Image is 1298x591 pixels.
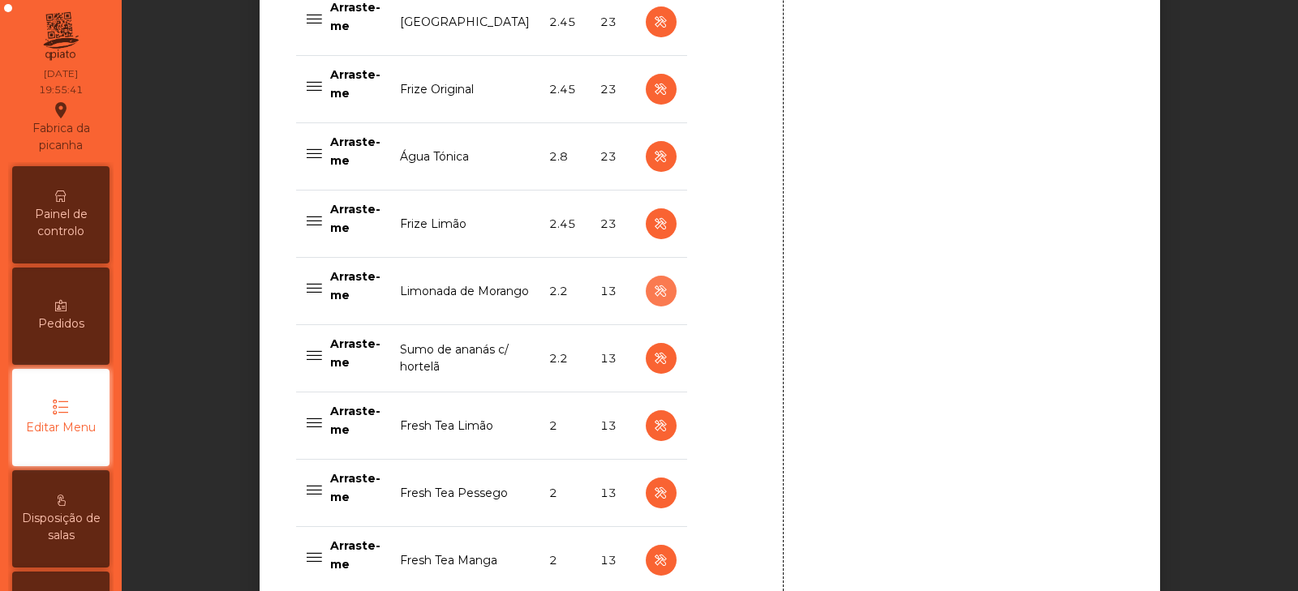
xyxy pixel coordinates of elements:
[16,510,105,544] span: Disposição de salas
[591,123,635,191] td: 23
[16,206,105,240] span: Painel de controlo
[44,66,78,81] div: [DATE]
[539,258,591,325] td: 2.2
[330,66,380,102] p: Arraste-me
[330,268,380,304] p: Arraste-me
[539,392,591,460] td: 2
[539,123,591,191] td: 2.8
[390,325,539,392] td: Sumo de ananás c/ hortelã
[26,419,96,436] span: Editar Menu
[38,315,84,332] span: Pedidos
[591,191,635,258] td: 23
[591,258,635,325] td: 13
[330,335,380,371] p: Arraste-me
[390,56,539,123] td: Frize Original
[330,133,380,169] p: Arraste-me
[39,83,83,97] div: 19:55:41
[539,56,591,123] td: 2.45
[41,8,80,65] img: qpiato
[390,123,539,191] td: Água Tónica
[13,101,109,154] div: Fabrica da picanha
[390,258,539,325] td: Limonada de Morango
[330,537,380,573] p: Arraste-me
[330,200,380,237] p: Arraste-me
[591,56,635,123] td: 23
[591,392,635,460] td: 13
[330,469,380,506] p: Arraste-me
[330,402,380,439] p: Arraste-me
[390,392,539,460] td: Fresh Tea Limão
[539,325,591,392] td: 2.2
[390,460,539,527] td: Fresh Tea Pessego
[51,101,71,120] i: location_on
[591,460,635,527] td: 13
[539,191,591,258] td: 2.45
[539,460,591,527] td: 2
[390,191,539,258] td: Frize Limão
[591,325,635,392] td: 13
